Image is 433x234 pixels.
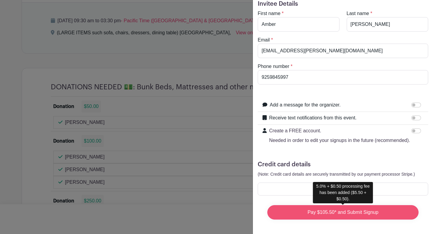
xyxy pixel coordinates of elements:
[258,10,281,17] label: First name
[267,205,419,220] input: Pay $105.50* and Submit Signup
[269,114,357,122] label: Receive text notifications from this event.
[269,127,410,134] p: Create a FREE account.
[270,101,341,109] label: Add a message for the organizer.
[258,63,289,70] label: Phone number
[269,137,410,144] p: Needed in order to edit your signups in the future (recommended).
[262,186,424,192] iframe: Secure card payment input frame
[258,0,428,8] h5: Invitee Details
[313,182,373,203] div: 5.0% + $0.50 processing fee has been added ($5.50 + $0.50).
[258,161,428,168] h5: Credit card details
[258,36,270,44] label: Email
[347,10,369,17] label: Last name
[258,172,415,177] small: (Note: Credit card details are securely transmitted by our payment processor Stripe.)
